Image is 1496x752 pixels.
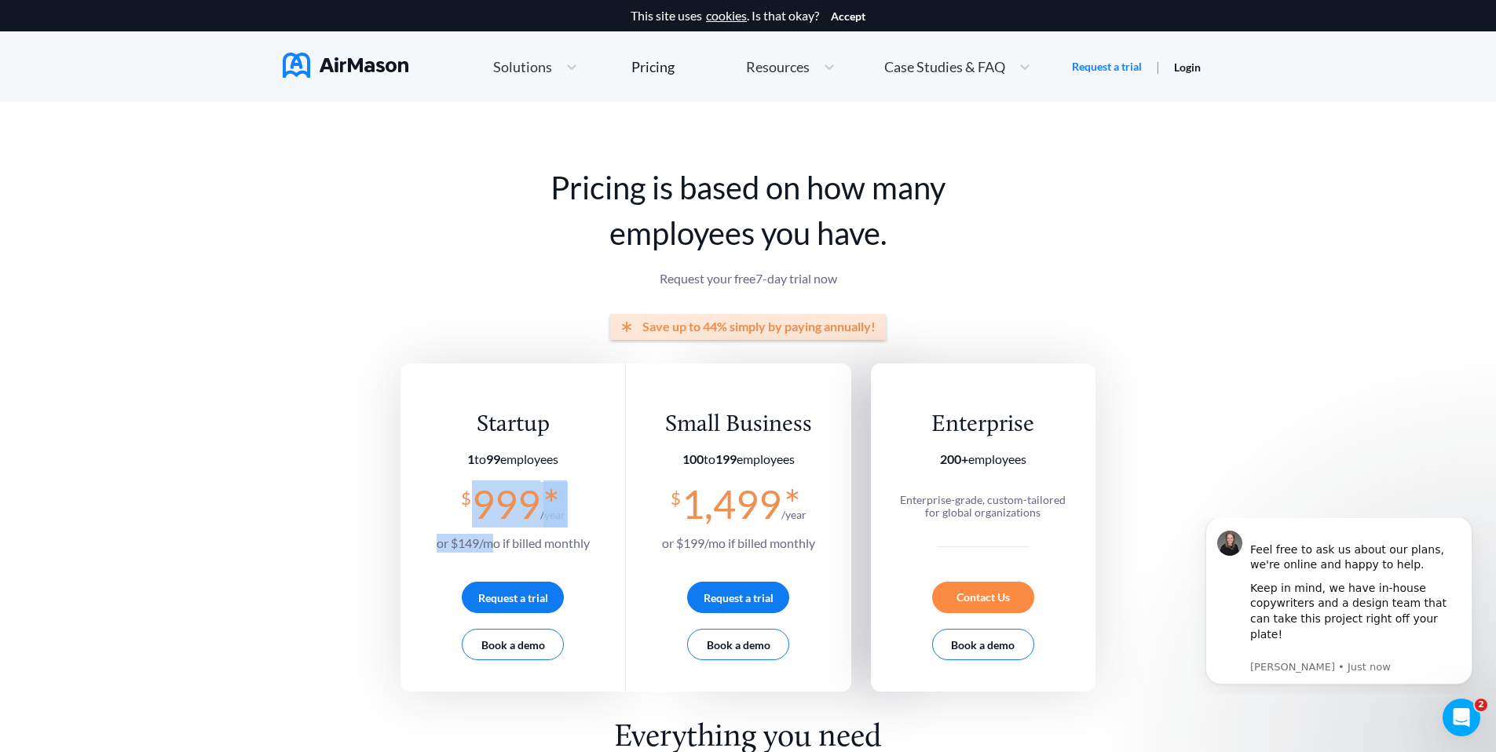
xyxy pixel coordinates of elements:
[283,53,408,78] img: AirMason Logo
[1174,60,1201,74] a: Login
[940,451,968,466] b: 200+
[631,60,675,74] div: Pricing
[68,9,279,55] div: Feel free to ask us about our plans, we're online and happy to help.
[932,629,1034,660] button: Book a demo
[68,142,279,156] p: Message from Holly, sent Just now
[462,582,564,613] button: Request a trial
[932,582,1034,613] div: Contact Us
[682,451,737,466] span: to
[682,480,781,527] span: 1,499
[892,452,1074,466] section: employees
[715,451,737,466] b: 199
[687,582,789,613] button: Request a trial
[1156,59,1160,74] span: |
[746,60,810,74] span: Resources
[662,452,815,466] section: employees
[68,9,279,140] div: Message content
[467,451,474,466] b: 1
[1443,699,1480,736] iframe: Intercom live chat
[1072,59,1142,75] a: Request a trial
[892,411,1074,440] div: Enterprise
[884,60,1005,74] span: Case Studies & FAQ
[472,480,540,527] span: 999
[68,63,279,140] div: Keep in mind, we have in-house copywriters and a design team that can take this project right off...
[437,535,590,550] span: or $ 149 /mo if billed monthly
[401,272,1095,286] p: Request your free 7 -day trial now
[831,10,865,23] button: Accept cookies
[900,493,1066,519] span: Enterprise-grade, custom-tailored for global organizations
[631,53,675,81] a: Pricing
[687,629,789,660] button: Book a demo
[662,411,815,440] div: Small Business
[462,629,564,660] button: Book a demo
[682,451,704,466] b: 100
[1475,699,1487,711] span: 2
[401,165,1095,256] h1: Pricing is based on how many employees you have.
[486,451,500,466] b: 99
[642,319,876,334] span: Save up to 44% simply by paying annually!
[493,60,552,74] span: Solutions
[706,9,747,23] a: cookies
[437,452,590,466] section: employees
[35,13,60,38] img: Profile image for Holly
[437,411,590,440] div: Startup
[671,482,681,508] span: $
[467,451,500,466] span: to
[1182,518,1496,694] iframe: Intercom notifications message
[662,535,815,550] span: or $ 199 /mo if billed monthly
[461,482,471,508] span: $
